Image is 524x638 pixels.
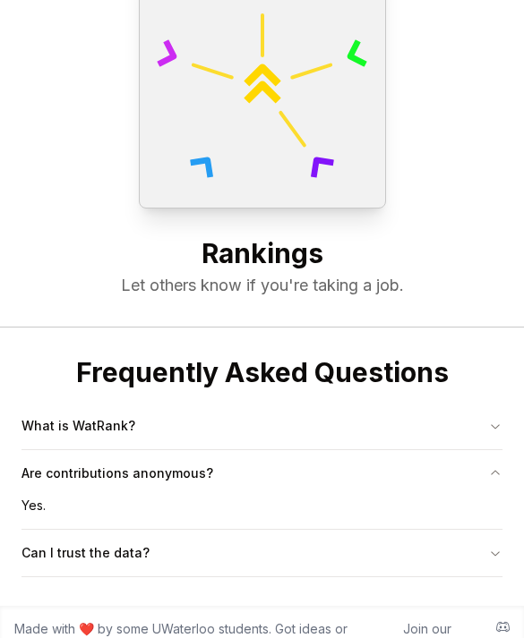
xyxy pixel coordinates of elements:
button: Are contributions anonymous? [21,450,503,497]
h2: Rankings [14,237,510,273]
div: Are contributions anonymous? [21,497,503,529]
button: Can I trust the data? [21,530,503,576]
button: What is WatRank? [21,403,503,449]
p: Let others know if you're taking a job. [14,273,510,298]
div: Yes. [21,497,503,529]
h2: Frequently Asked Questions [21,356,503,388]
